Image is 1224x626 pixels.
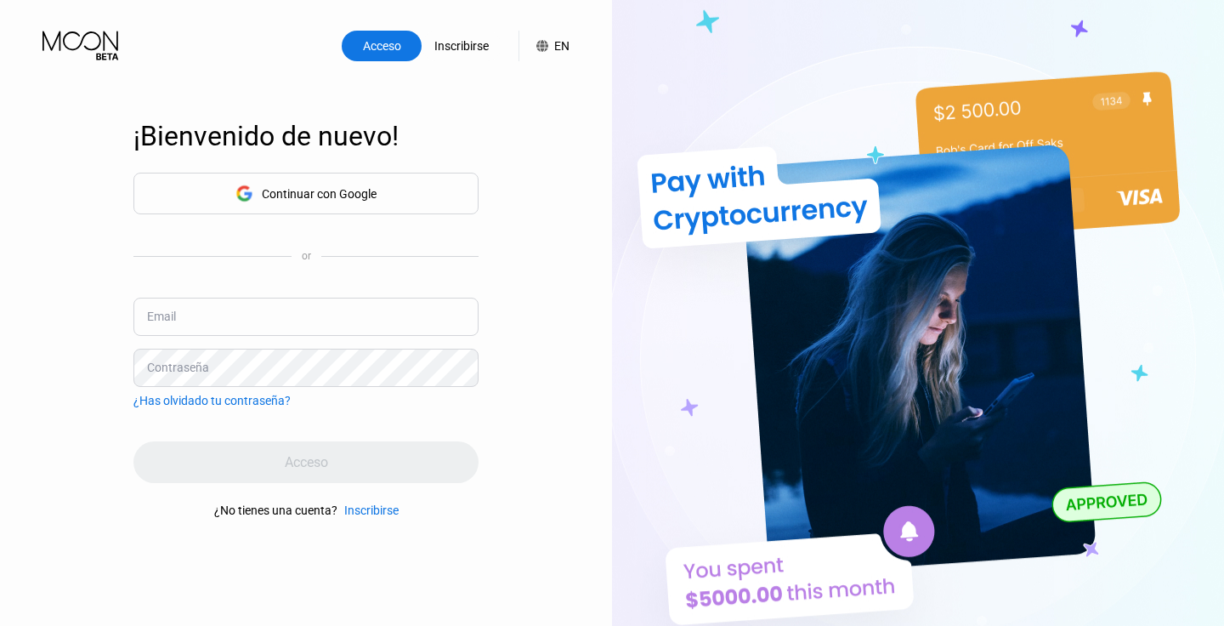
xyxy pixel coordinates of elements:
div: Acceso [342,31,422,61]
div: Inscribirse [422,31,501,61]
div: Inscribirse [337,504,399,517]
div: Inscribirse [433,37,490,54]
div: Acceso [361,37,403,54]
div: or [302,250,311,262]
div: Contraseña [147,361,209,374]
div: Email [147,310,176,323]
div: ¿No tienes una cuenta? [214,504,337,517]
div: EN [554,39,569,53]
div: ¿Has olvidado tu contraseña? [133,394,291,407]
div: Continuar con Google [133,173,479,214]
div: ¡Bienvenido de nuevo! [133,120,479,152]
div: Continuar con Google [262,187,377,201]
div: EN [518,31,569,61]
div: Inscribirse [344,504,399,517]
